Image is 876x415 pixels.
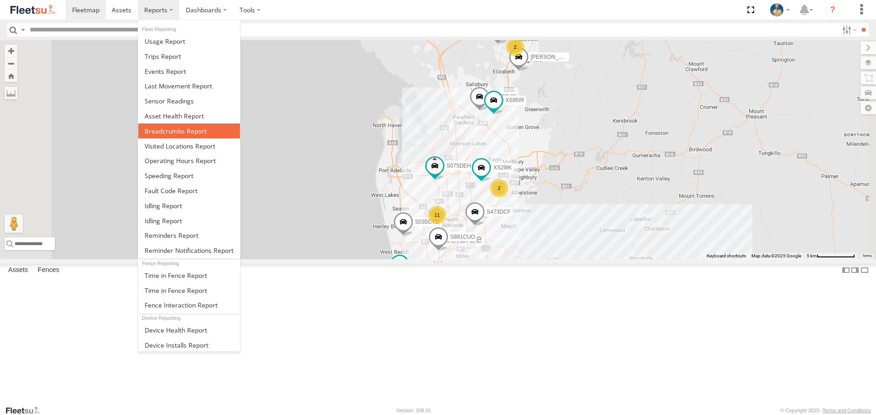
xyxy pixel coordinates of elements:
[138,198,240,213] a: Idling Report
[5,70,17,82] button: Zoom Home
[138,243,240,258] a: Service Reminder Notifications Report
[5,87,17,99] label: Measure
[5,45,17,57] button: Zoom in
[5,57,17,70] button: Zoom out
[707,253,746,259] button: Keyboard shortcuts
[841,264,850,277] label: Dock Summary Table to the Left
[447,163,471,169] span: S075DEH
[138,49,240,64] a: Trips Report
[138,168,240,183] a: Fleet Speed Report
[860,264,869,277] label: Hide Summary Table
[33,264,64,277] label: Fences
[138,138,240,154] a: Visited Locations Report
[396,408,431,413] div: Version: 308.01
[825,3,840,17] i: ?
[19,23,26,36] label: Search Query
[138,64,240,79] a: Full Events Report
[839,23,858,36] label: Search Filter Options
[823,408,871,413] a: Terms and Conditions
[766,3,793,17] div: Matt Draper
[780,408,871,413] div: © Copyright 2025 -
[5,215,23,233] button: Drag Pegman onto the map to open Street View
[506,38,524,56] div: 2
[138,123,240,138] a: Breadcrumbs Report
[531,54,576,60] span: [PERSON_NAME]
[862,254,872,257] a: Terms (opens in new tab)
[487,209,511,215] span: S473DCF
[751,253,801,258] span: Map data ©2025 Google
[506,97,524,103] span: XS95IR
[4,264,32,277] label: Assets
[807,253,817,258] span: 5 km
[490,179,508,197] div: 2
[138,268,240,283] a: Time in Fences Report
[493,164,512,171] span: XS29IK
[491,93,516,100] span: S723CHC
[138,153,240,168] a: Asset Operating Hours Report
[5,406,47,415] a: Visit our Website
[860,102,876,114] label: Map Settings
[138,108,240,123] a: Asset Health Report
[138,213,240,228] a: Idling Report
[850,264,860,277] label: Dock Summary Table to the Right
[450,234,475,241] span: S891CUO
[138,283,240,298] a: Time in Fences Report
[138,78,240,93] a: Last Movement Report
[138,93,240,108] a: Sensor Readings
[415,219,439,225] span: S035CYD
[138,34,240,49] a: Usage Report
[9,4,57,16] img: fleetsu-logo-horizontal.svg
[138,228,240,243] a: Reminders Report
[804,253,858,259] button: Map scale: 5 km per 80 pixels
[138,298,240,313] a: Fence Interaction Report
[138,338,240,353] a: Device Installs Report
[138,323,240,338] a: Device Health Report
[428,206,446,224] div: 11
[138,183,240,198] a: Fault Code Report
